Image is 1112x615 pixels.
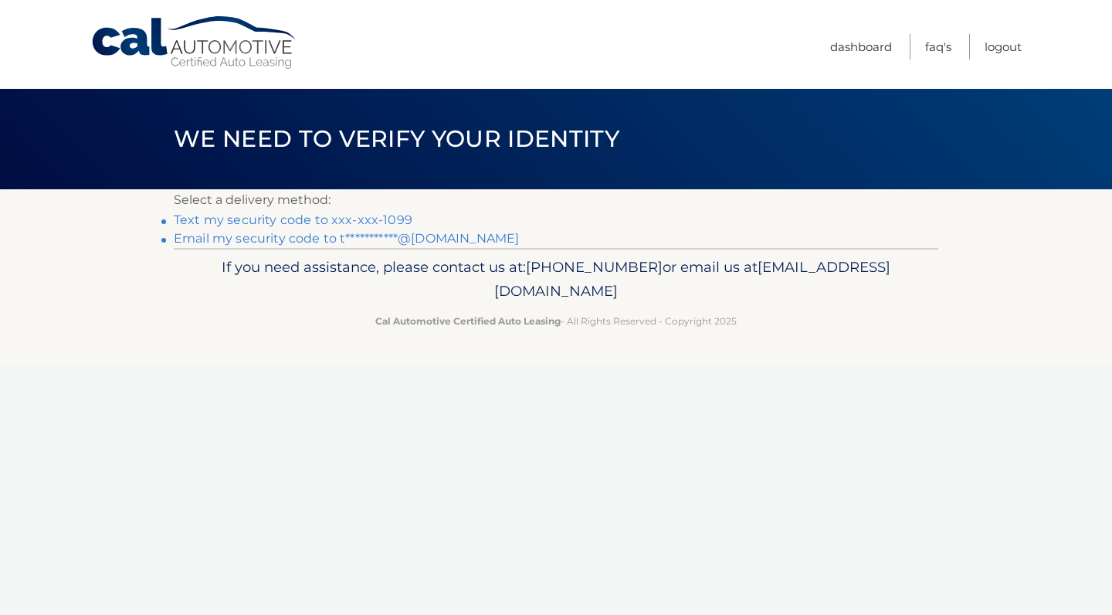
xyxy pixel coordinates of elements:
p: If you need assistance, please contact us at: or email us at [184,255,928,304]
a: FAQ's [925,34,951,59]
a: Dashboard [830,34,892,59]
a: Text my security code to xxx-xxx-1099 [174,212,412,227]
p: - All Rights Reserved - Copyright 2025 [184,313,928,329]
strong: Cal Automotive Certified Auto Leasing [375,315,561,327]
a: Logout [985,34,1022,59]
p: Select a delivery method: [174,189,938,211]
span: [PHONE_NUMBER] [526,258,663,276]
a: Cal Automotive [90,15,299,70]
span: We need to verify your identity [174,124,619,153]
